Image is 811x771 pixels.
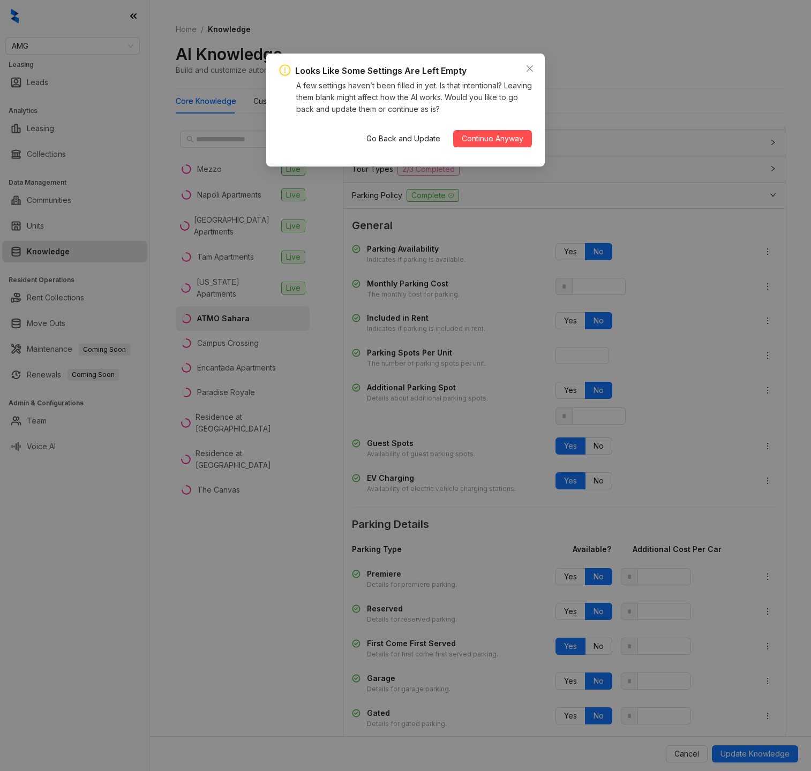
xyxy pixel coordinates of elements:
[525,64,534,73] span: close
[296,80,532,115] div: A few settings haven’t been filled in yet. Is that intentional? Leaving them blank might affect h...
[453,130,532,147] button: Continue Anyway
[358,130,449,147] button: Go Back and Update
[295,64,467,78] div: Looks Like Some Settings Are Left Empty
[521,60,538,77] button: Close
[462,133,523,145] span: Continue Anyway
[366,133,440,145] span: Go Back and Update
